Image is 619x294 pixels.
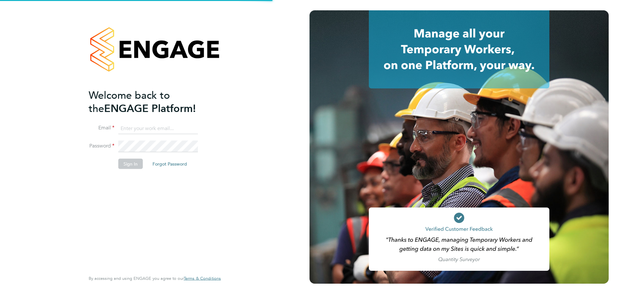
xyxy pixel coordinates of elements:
a: Terms & Conditions [184,276,221,281]
label: Email [89,125,114,131]
button: Forgot Password [147,159,192,169]
span: Welcome back to the [89,89,170,115]
label: Password [89,143,114,149]
span: Terms & Conditions [184,276,221,281]
span: By accessing and using ENGAGE you agree to our [89,276,221,281]
button: Sign In [118,159,143,169]
h2: ENGAGE Platform! [89,88,214,115]
input: Enter your work email... [118,123,198,134]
